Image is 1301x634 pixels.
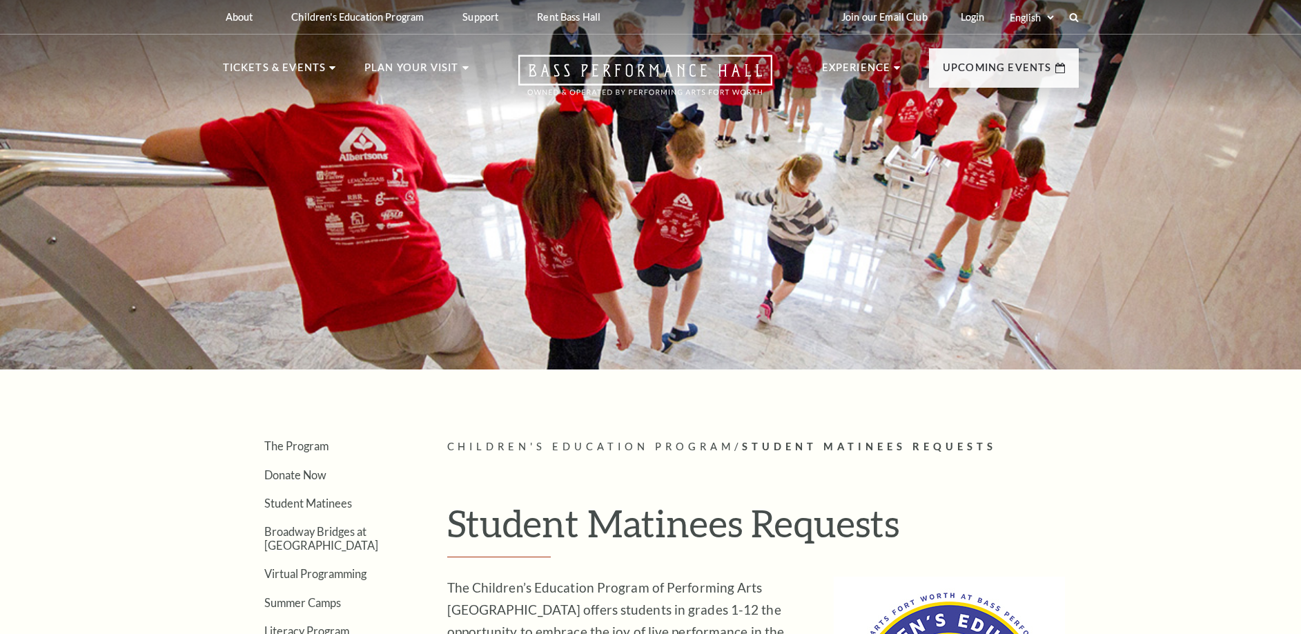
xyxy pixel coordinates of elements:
a: Virtual Programming [264,567,366,580]
a: Student Matinees [264,497,352,510]
a: The Program [264,439,329,452]
p: Children's Education Program [291,11,424,23]
a: Broadway Bridges at [GEOGRAPHIC_DATA] [264,525,378,551]
span: Children's Education Program [447,441,735,452]
p: Upcoming Events [943,59,1052,84]
a: Donate Now [264,468,326,481]
p: Experience [822,59,891,84]
select: Select: [1007,11,1056,24]
p: Plan Your Visit [364,59,459,84]
p: Tickets & Events [223,59,326,84]
p: Support [462,11,498,23]
p: / [447,439,1079,456]
a: Summer Camps [264,596,341,609]
p: Rent Bass Hall [537,11,600,23]
p: About [226,11,253,23]
h2: Student Matinees Requests [447,501,1065,557]
span: Student Matinees Requests [742,441,997,452]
